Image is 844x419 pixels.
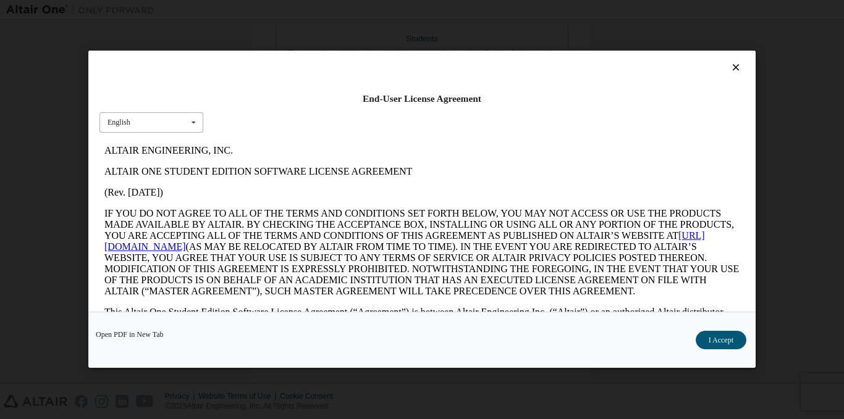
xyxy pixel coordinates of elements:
p: ALTAIR ONE STUDENT EDITION SOFTWARE LICENSE AGREEMENT [5,26,640,37]
div: End-User License Agreement [99,93,745,105]
a: [URL][DOMAIN_NAME] [5,90,606,112]
p: (Rev. [DATE]) [5,47,640,58]
a: Open PDF in New Tab [96,331,164,339]
div: English [108,119,130,127]
button: I Accept [696,331,746,350]
p: ALTAIR ENGINEERING, INC. [5,5,640,16]
p: IF YOU DO NOT AGREE TO ALL OF THE TERMS AND CONDITIONS SET FORTH BELOW, YOU MAY NOT ACCESS OR USE... [5,68,640,157]
p: This Altair One Student Edition Software License Agreement (“Agreement”) is between Altair Engine... [5,167,640,211]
